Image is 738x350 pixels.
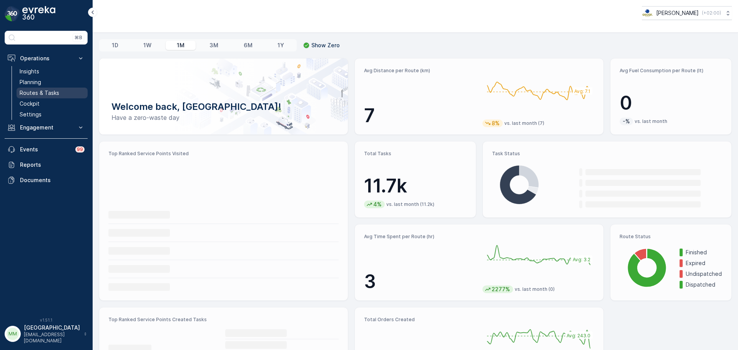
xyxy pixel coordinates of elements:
[209,41,218,49] p: 3M
[20,161,85,169] p: Reports
[620,234,722,240] p: Route Status
[364,270,476,293] p: 3
[22,6,55,22] img: logo_dark-DEwI_e13.png
[5,318,88,322] span: v 1.51.1
[642,9,653,17] img: basis-logo_rgb2x.png
[7,328,19,340] div: MM
[17,98,88,109] a: Cockpit
[20,146,71,153] p: Events
[5,51,88,66] button: Operations
[5,324,88,344] button: MM[GEOGRAPHIC_DATA][EMAIL_ADDRESS][DOMAIN_NAME]
[491,119,500,127] p: 8%
[111,113,336,122] p: Have a zero-waste day
[702,10,721,16] p: ( +02:00 )
[108,151,339,157] p: Top Ranked Service Points Visited
[635,118,667,124] p: vs. last month
[20,111,42,118] p: Settings
[620,68,722,74] p: Avg Fuel Consumption per Route (lt)
[20,68,39,75] p: Insights
[364,174,467,197] p: 11.7k
[112,41,118,49] p: 1D
[620,91,722,114] p: 0
[686,281,722,289] p: Dispatched
[20,55,72,62] p: Operations
[75,35,82,41] p: ⌘B
[108,317,339,323] p: Top Ranked Service Points Created Tasks
[24,324,80,332] p: [GEOGRAPHIC_DATA]
[386,201,434,207] p: vs. last month (11.2k)
[364,317,476,323] p: Total Orders Created
[686,249,722,256] p: Finished
[364,151,467,157] p: Total Tasks
[686,270,722,278] p: Undispatched
[20,78,41,86] p: Planning
[20,89,59,97] p: Routes & Tasks
[311,41,340,49] p: Show Zero
[656,9,699,17] p: [PERSON_NAME]
[143,41,151,49] p: 1W
[77,146,83,153] p: 99
[372,201,382,208] p: 4%
[24,332,80,344] p: [EMAIL_ADDRESS][DOMAIN_NAME]
[622,118,631,125] p: -%
[642,6,732,20] button: [PERSON_NAME](+02:00)
[20,100,40,108] p: Cockpit
[5,120,88,135] button: Engagement
[515,286,555,292] p: vs. last month (0)
[491,285,511,293] p: 2277%
[278,41,284,49] p: 1Y
[244,41,253,49] p: 6M
[492,151,722,157] p: Task Status
[504,120,544,126] p: vs. last month (7)
[5,157,88,173] a: Reports
[686,259,722,267] p: Expired
[17,66,88,77] a: Insights
[364,234,476,240] p: Avg Time Spent per Route (hr)
[5,142,88,157] a: Events99
[17,88,88,98] a: Routes & Tasks
[364,104,476,127] p: 7
[17,109,88,120] a: Settings
[177,41,184,49] p: 1M
[364,68,476,74] p: Avg Distance per Route (km)
[111,101,336,113] p: Welcome back, [GEOGRAPHIC_DATA]!
[17,77,88,88] a: Planning
[5,173,88,188] a: Documents
[5,6,20,22] img: logo
[20,176,85,184] p: Documents
[20,124,72,131] p: Engagement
